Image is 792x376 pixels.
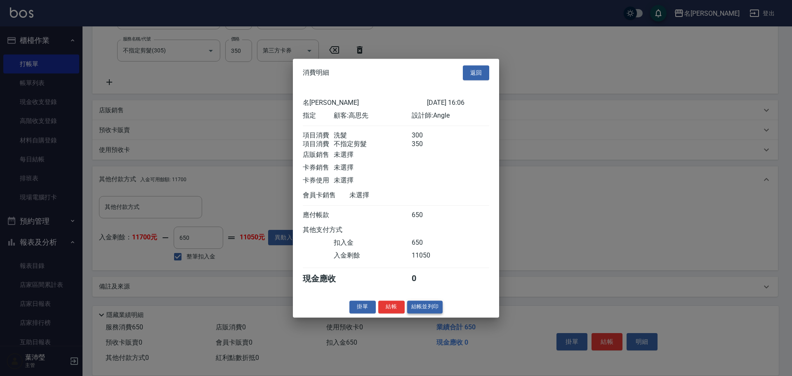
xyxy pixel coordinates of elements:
[303,69,329,77] span: 消費明細
[334,111,411,120] div: 顧客: 高思先
[412,211,443,220] div: 650
[412,239,443,247] div: 650
[303,191,349,200] div: 會員卡銷售
[334,131,411,140] div: 洗髮
[412,251,443,260] div: 11050
[407,300,443,313] button: 結帳並列印
[334,239,411,247] div: 扣入金
[412,140,443,149] div: 350
[334,176,411,185] div: 未選擇
[427,99,489,107] div: [DATE] 16:06
[412,111,489,120] div: 設計師: Angle
[303,226,365,234] div: 其他支付方式
[334,251,411,260] div: 入金剩餘
[303,211,334,220] div: 應付帳款
[334,151,411,159] div: 未選擇
[303,176,334,185] div: 卡券使用
[412,131,443,140] div: 300
[303,111,334,120] div: 指定
[349,300,376,313] button: 掛單
[303,273,349,284] div: 現金應收
[303,99,427,107] div: 名[PERSON_NAME]
[349,191,427,200] div: 未選擇
[412,273,443,284] div: 0
[303,151,334,159] div: 店販銷售
[463,65,489,80] button: 返回
[303,131,334,140] div: 項目消費
[303,163,334,172] div: 卡券銷售
[334,140,411,149] div: 不指定剪髮
[303,140,334,149] div: 項目消費
[334,163,411,172] div: 未選擇
[378,300,405,313] button: 結帳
